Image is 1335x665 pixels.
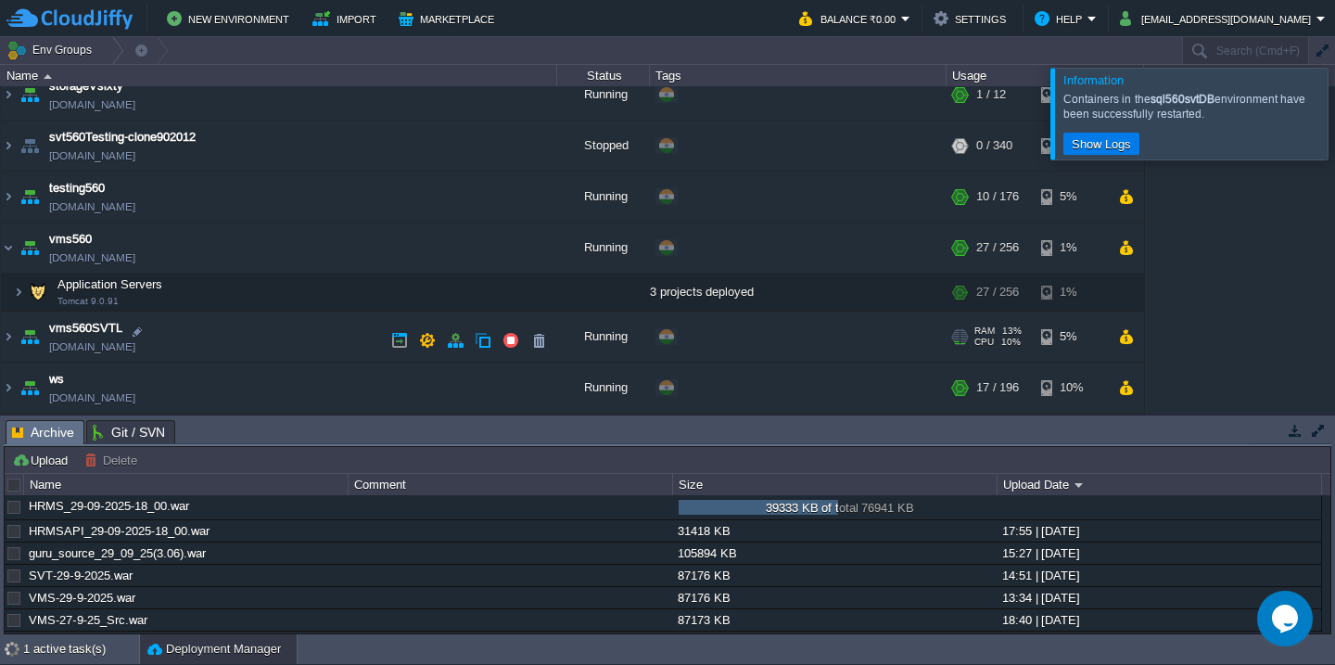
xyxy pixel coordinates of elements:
span: 13% [1002,332,1022,343]
button: Deployment Manager [147,640,281,659]
a: VMS-29-9-2025.war [29,591,135,605]
div: 1 active task(s) [23,634,139,664]
iframe: chat widget [1257,591,1316,646]
img: AMDAwAAAACH5BAEAAAAALAAAAAABAAEAAAICRAEAOw== [17,178,43,228]
a: [DOMAIN_NAME] [49,204,135,223]
img: AMDAwAAAACH5BAEAAAAALAAAAAABAAEAAAICRAEAOw== [13,280,24,317]
div: 39333 KB of total 76941 KB [683,501,997,521]
img: AMDAwAAAACH5BAEAAAAALAAAAAABAAEAAAICRAEAOw== [1,76,16,126]
div: 1% [1041,229,1101,279]
a: Application ServersTomcat 9.0.91 [56,284,165,298]
span: Archive [12,421,74,444]
div: Usage [947,65,1143,86]
span: Application Servers [56,283,165,299]
div: Running [557,178,650,228]
a: [DOMAIN_NAME] [49,395,135,414]
a: [DOMAIN_NAME] [49,255,135,274]
div: 87173 KB [673,609,996,631]
div: Upload Date [998,474,1321,495]
button: Balance ₹0.00 [799,7,901,30]
a: svt560Testing-clone902012 [49,134,196,153]
img: AMDAwAAAACH5BAEAAAAALAAAAAABAAEAAAICRAEAOw== [1,318,16,368]
img: AMDAwAAAACH5BAEAAAAALAAAAAABAAEAAAICRAEAOw== [17,369,43,419]
div: 10% [1041,369,1101,419]
div: Running [557,229,650,279]
div: Running [557,369,650,419]
span: [DOMAIN_NAME] [49,102,135,121]
button: Settings [934,7,1011,30]
a: storageVsixty [49,83,123,102]
div: 87176 KB [673,587,996,608]
img: CloudJiffy [6,7,133,31]
div: Status [558,65,649,86]
div: 39333 KB of total 76941 KB [683,500,997,520]
div: HRMS_29-09-2025-18_00.war [24,495,347,517]
button: Show Logs [1066,135,1137,152]
a: VMS-27-9-25_Src.war [29,613,147,627]
img: AMDAwAAAACH5BAEAAAAALAAAAAABAAEAAAICRAEAOw== [17,318,43,368]
a: guru_source_29_09_25(3.06).war [29,546,206,560]
img: AMDAwAAAACH5BAEAAAAALAAAAAABAAEAAAICRAEAOw== [17,229,43,279]
img: AMDAwAAAACH5BAEAAAAALAAAAAABAAEAAAICRAEAOw== [17,76,43,126]
div: Size [674,474,997,495]
div: 10 / 176 [976,178,1019,228]
div: 0 / 340 [976,127,1012,177]
div: 27 / 256 [976,229,1019,279]
img: AMDAwAAAACH5BAEAAAAALAAAAAABAAEAAAICRAEAOw== [1,229,16,279]
div: Comment [350,474,672,495]
img: AMDAwAAAACH5BAEAAAAALAAAAAABAAEAAAICRAEAOw== [44,74,52,79]
div: 18:12 | [DATE] [998,632,1320,653]
span: Information [1063,73,1124,87]
b: sql560svtDB [1151,93,1214,106]
a: vms560 [49,237,92,255]
button: New Environment [167,7,295,30]
div: 1% [1041,280,1101,317]
div: 5% [1041,178,1101,228]
button: Delete [84,452,143,468]
span: 10% [1001,343,1021,354]
span: Tomcat 9.0.91 [57,302,119,313]
button: Upload [12,452,73,468]
div: 16% [1041,127,1101,177]
div: 14% [1041,76,1101,126]
img: AMDAwAAAACH5BAEAAAAALAAAAAABAAEAAAICRAEAOw== [17,127,43,177]
div: 31418 KB [673,520,996,542]
button: Import [312,7,382,30]
img: AMDAwAAAACH5BAEAAAAALAAAAAABAAEAAAICRAEAOw== [25,280,51,317]
a: ws [49,377,64,395]
div: Running [557,76,650,126]
a: vms560SVTL [49,326,122,344]
div: 3 projects deployed [650,280,947,317]
div: Name [25,474,348,495]
a: SVT-29-9-2025.war [29,569,133,582]
img: AMDAwAAAACH5BAEAAAAALAAAAAABAAEAAAICRAEAOw== [1,178,16,228]
div: 17:55 | [DATE] [998,520,1320,542]
div: 87176 KB [673,565,996,586]
div: 18:40 | [DATE] [998,609,1320,631]
div: 15:27 | [DATE] [998,543,1320,564]
button: Help [1035,7,1087,30]
div: Name [2,65,556,86]
button: Marketplace [399,7,500,30]
div: 27 / 256 [976,280,1019,317]
div: 105894 KB [673,543,996,564]
span: Git / SVN [93,421,165,443]
div: 63507 KB [673,632,996,653]
div: Tags [651,65,946,86]
a: [DOMAIN_NAME] [49,153,135,172]
button: [EMAIL_ADDRESS][DOMAIN_NAME] [1120,7,1316,30]
div: 17 / 196 [976,369,1019,419]
div: 1 / 12 [976,76,1006,126]
span: RAM [974,332,995,343]
a: testing560 [49,185,105,204]
div: Running [557,318,650,368]
div: Containers in the environment have been successfully restarted. [1063,92,1323,121]
button: Env Groups [6,37,98,63]
div: 14:51 | [DATE] [998,565,1320,586]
